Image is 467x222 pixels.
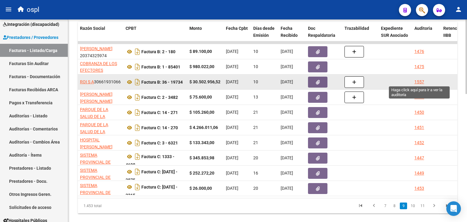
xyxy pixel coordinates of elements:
[281,49,293,54] span: [DATE]
[414,94,424,101] div: 1478
[414,109,424,116] div: 1450
[133,62,141,72] i: Descargar documento
[399,201,408,211] li: page 9
[226,110,238,115] span: [DATE]
[226,140,238,145] span: [DATE]
[80,122,121,162] span: PARQUE DE LA SALUD DE LA PROVINCIA DE [GEOGRAPHIC_DATA] [PERSON_NAME] XVII - NRO 70
[428,203,440,209] a: go to next page
[133,123,141,133] i: Descargar documento
[253,49,258,54] span: 10
[342,22,379,49] datatable-header-cell: Trazabilidad
[189,26,202,31] span: Monto
[133,92,141,102] i: Descargar documento
[281,125,293,130] span: [DATE]
[414,185,424,192] div: 1453
[78,22,123,49] datatable-header-cell: Razón Social
[408,201,418,211] li: page 10
[381,26,408,38] span: Expediente SUR Asociado
[414,78,424,85] div: 1557
[381,201,390,211] li: page 7
[391,203,398,209] a: 8
[281,155,293,160] span: [DATE]
[281,64,293,69] span: [DATE]
[189,155,214,160] strong: $ 345.853,98
[133,47,141,57] i: Descargar documento
[414,154,424,161] div: 1447
[379,22,412,49] datatable-header-cell: Expediente SUR Asociado
[409,203,417,209] a: 10
[446,201,461,216] div: Open Intercom Messenger
[281,110,293,115] span: [DATE]
[80,61,121,73] div: 30715497456
[308,26,335,38] span: Doc Respaldatoria
[3,21,59,28] span: Integración (discapacidad)
[123,22,187,49] datatable-header-cell: CPBT
[141,140,178,145] strong: Factura C: 3 - 6321
[223,22,251,49] datatable-header-cell: Fecha Cpbt
[226,49,238,54] span: [DATE]
[414,124,424,131] div: 1451
[133,167,141,177] i: Descargar documento
[80,107,121,147] span: PARQUE DE LA SALUD DE LA PROVINCIA DE [GEOGRAPHIC_DATA] [PERSON_NAME] XVII - NRO 70
[253,26,275,38] span: Días desde Emisión
[441,22,465,49] datatable-header-cell: Retencion IIBB
[226,171,238,175] span: [DATE]
[253,79,258,84] span: 10
[281,186,293,191] span: [DATE]
[80,78,121,85] div: 30661931066
[80,183,111,202] span: SISTEMA PROVINCIAL DE SALUD
[27,3,39,16] span: ospl
[187,22,223,49] datatable-header-cell: Monto
[126,26,137,31] span: CPBT
[418,201,427,211] li: page 11
[253,186,258,191] span: 20
[133,138,141,148] i: Descargar documento
[80,121,121,134] div: 30712224300
[281,26,298,38] span: Fecha Recibido
[414,170,424,177] div: 1449
[400,203,407,209] a: 9
[355,203,366,209] a: go to first page
[80,153,111,172] span: SISTEMA PROVINCIAL DE SALUD
[80,92,112,104] span: [PERSON_NAME] [PERSON_NAME]
[189,64,214,69] strong: $ 980.022,00
[281,95,293,99] span: [DATE]
[189,186,212,191] strong: $ 26.000,00
[226,125,238,130] span: [DATE]
[141,49,175,54] strong: Factura B: 2 - 180
[278,22,306,49] datatable-header-cell: Fecha Recibido
[382,203,389,209] a: 7
[253,125,258,130] span: 21
[189,125,218,130] strong: $ 4.266.011,06
[80,137,121,149] div: 30670811871
[443,26,463,38] span: Retencion IIBB
[253,64,258,69] span: 10
[251,22,278,49] datatable-header-cell: Días desde Emisión
[189,95,212,99] strong: $ 75.600,00
[253,110,258,115] span: 21
[80,152,121,165] div: 30691822849
[189,49,212,54] strong: $ 89.100,00
[189,110,214,115] strong: $ 105.260,00
[414,26,432,31] span: Auditoria
[412,22,441,49] datatable-header-cell: Auditoria
[414,139,424,146] div: 1452
[141,80,183,85] strong: Factura B: 36 - 19734
[368,203,380,209] a: go to previous page
[455,6,462,13] mat-icon: person
[306,22,342,49] datatable-header-cell: Doc Respaldatoria
[226,64,238,69] span: [DATE]
[189,79,220,84] strong: $ 30.502.956,52
[80,45,121,58] div: 20374325974
[126,169,178,182] strong: Factura C: [DATE] - 3875
[80,182,121,195] div: 30691822849
[80,91,121,104] div: 27312190104
[133,182,141,192] i: Descargar documento
[126,185,178,198] strong: Factura C: [DATE] - 3215
[80,106,121,119] div: 30712224300
[253,155,258,160] span: 20
[189,140,214,145] strong: $ 133.343,00
[5,6,12,13] mat-icon: menu
[226,79,238,84] span: [DATE]
[253,140,258,145] span: 21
